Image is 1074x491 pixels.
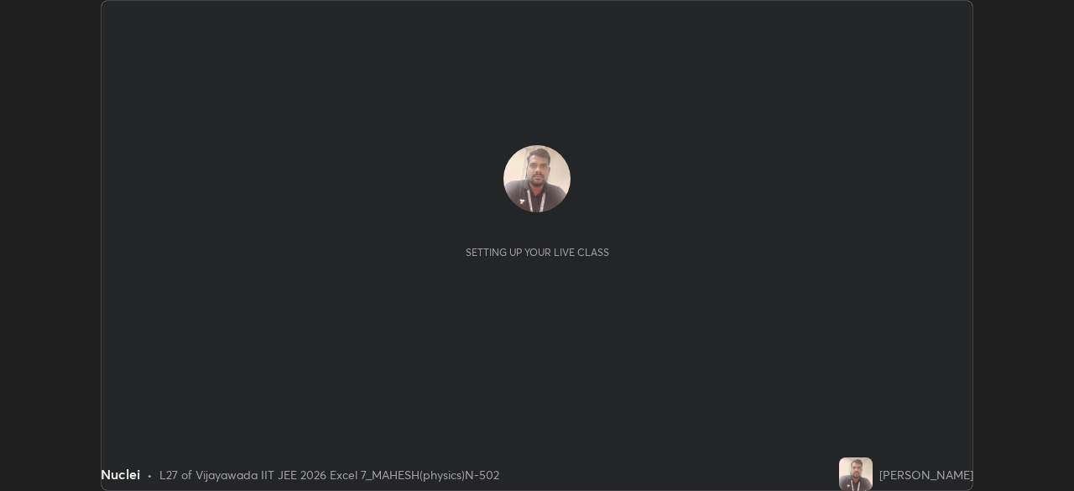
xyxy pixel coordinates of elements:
div: Setting up your live class [466,246,609,259]
div: • [147,466,153,483]
div: Nuclei [101,464,140,484]
div: [PERSON_NAME] [879,466,973,483]
div: L27 of Vijayawada IIT JEE 2026 Excel 7_MAHESH(physics)N-502 [159,466,499,483]
img: f7dda54eb330425e940b2529e69b6b73.jpg [839,457,873,491]
img: f7dda54eb330425e940b2529e69b6b73.jpg [503,145,571,212]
